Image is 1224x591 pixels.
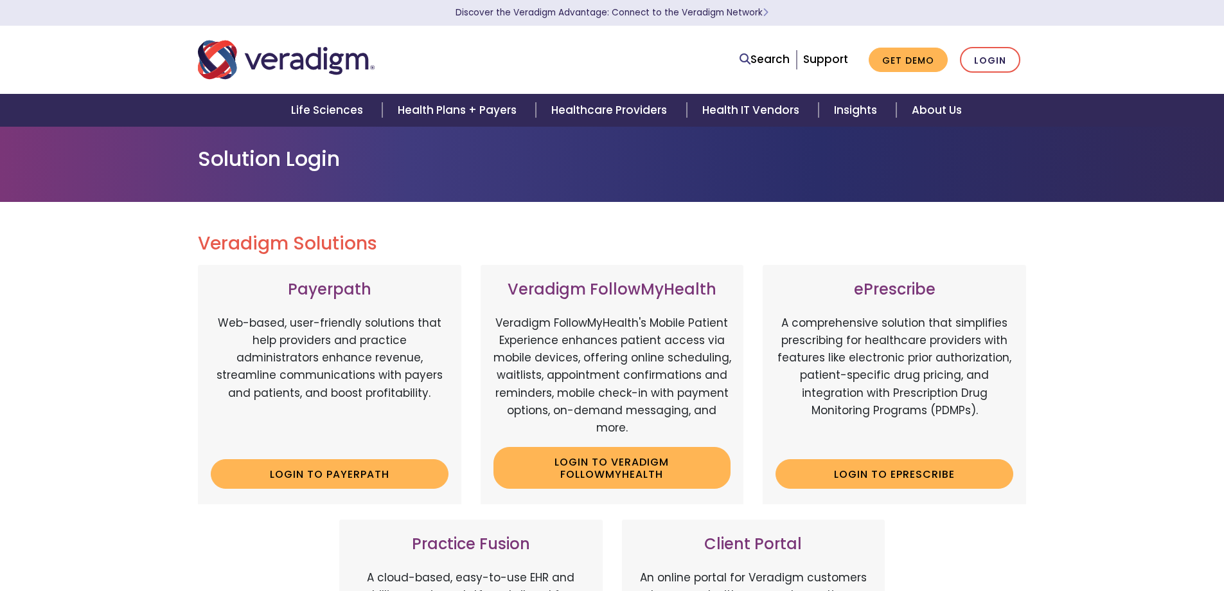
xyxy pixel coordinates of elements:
p: Web-based, user-friendly solutions that help providers and practice administrators enhance revenu... [211,314,448,450]
a: Search [740,51,790,68]
h3: ePrescribe [776,280,1013,299]
a: Healthcare Providers [536,94,686,127]
p: A comprehensive solution that simplifies prescribing for healthcare providers with features like ... [776,314,1013,450]
a: About Us [896,94,977,127]
a: Discover the Veradigm Advantage: Connect to the Veradigm NetworkLearn More [456,6,768,19]
a: Health Plans + Payers [382,94,536,127]
h2: Veradigm Solutions [198,233,1027,255]
h3: Veradigm FollowMyHealth [493,280,731,299]
a: Life Sciences [276,94,382,127]
a: Login to Veradigm FollowMyHealth [493,447,731,489]
h3: Practice Fusion [352,535,590,554]
h3: Client Portal [635,535,873,554]
h1: Solution Login [198,147,1027,171]
a: Get Demo [869,48,948,73]
a: Login to Payerpath [211,459,448,489]
a: Login to ePrescribe [776,459,1013,489]
h3: Payerpath [211,280,448,299]
a: Login [960,47,1020,73]
span: Learn More [763,6,768,19]
p: Veradigm FollowMyHealth's Mobile Patient Experience enhances patient access via mobile devices, o... [493,314,731,437]
a: Support [803,51,848,67]
a: Health IT Vendors [687,94,819,127]
img: Veradigm logo [198,39,375,81]
a: Insights [819,94,896,127]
